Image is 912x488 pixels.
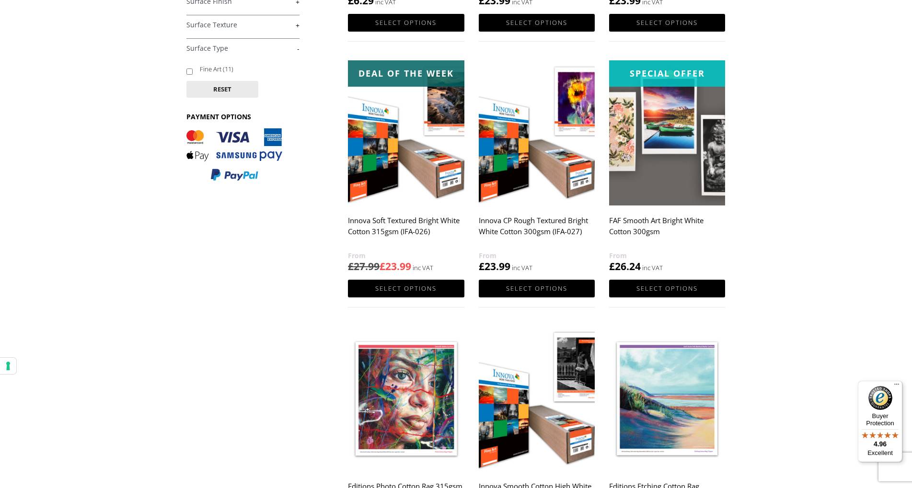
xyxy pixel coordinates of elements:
[186,15,300,34] h4: Surface Texture
[348,260,354,273] span: £
[348,14,464,32] a: Select options for “Editions Fabriano Artistico Watercolour Rag 310gsm (IFA-108)”
[609,326,725,471] img: Editions Etching Cotton Rag 315gsm (IFA-022)
[479,260,485,273] span: £
[479,60,595,273] a: Innova CP Rough Textured Bright White Cotton 300gsm (IFA-027) £23.99
[380,260,385,273] span: £
[186,128,282,182] img: PAYMENT OPTIONS
[200,62,290,77] label: Fine Art
[891,381,902,392] button: Menu
[186,44,300,53] a: -
[479,280,595,297] a: Select options for “Innova CP Rough Textured Bright White Cotton 300gsm (IFA-027)”
[348,60,464,87] div: Deal of the week
[348,326,464,471] img: Editions Photo Cotton Rag 315gsm (IFA-011)
[348,280,464,297] a: Select options for “Innova Soft Textured Bright White Cotton 315gsm (IFA-026)”
[609,260,641,273] bdi: 26.24
[609,60,725,205] img: FAF Smooth Art Bright White Cotton 300gsm
[348,212,464,250] h2: Innova Soft Textured Bright White Cotton 315gsm (IFA-026)
[609,60,725,87] div: Special Offer
[479,14,595,32] a: Select options for “Innova Soft Textured Natural White 315gsm (IFA-012)”
[609,212,725,250] h2: FAF Smooth Art Bright White Cotton 300gsm
[348,60,464,273] a: Deal of the week Innova Soft Textured Bright White Cotton 315gsm (IFA-026) £27.99£23.99
[609,260,615,273] span: £
[609,14,725,32] a: Select options for “Innova CP Rough Textured Natural White 315gsm (IFA-013)”
[479,212,595,250] h2: Innova CP Rough Textured Bright White Cotton 300gsm (IFA-027)
[609,60,725,273] a: Special OfferFAF Smooth Art Bright White Cotton 300gsm £26.24
[380,260,411,273] bdi: 23.99
[186,112,300,121] h3: PAYMENT OPTIONS
[348,60,464,205] img: Innova Soft Textured Bright White Cotton 315gsm (IFA-026)
[874,440,887,448] span: 4.96
[186,38,300,57] h4: Surface Type
[609,280,725,297] a: Select options for “FAF Smooth Art Bright White Cotton 300gsm”
[479,60,595,205] img: Innova CP Rough Textured Bright White Cotton 300gsm (IFA-027)
[348,260,380,273] bdi: 27.99
[868,386,892,410] img: Trusted Shops Trustmark
[479,260,510,273] bdi: 23.99
[858,381,902,462] button: Trusted Shops TrustmarkBuyer Protection4.96Excellent
[223,65,233,73] span: (11)
[186,21,300,30] a: +
[858,449,902,457] p: Excellent
[858,412,902,427] p: Buyer Protection
[186,81,258,98] button: Reset
[479,326,595,471] img: Innova Smooth Cotton High White 315gsm (IFA-014)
